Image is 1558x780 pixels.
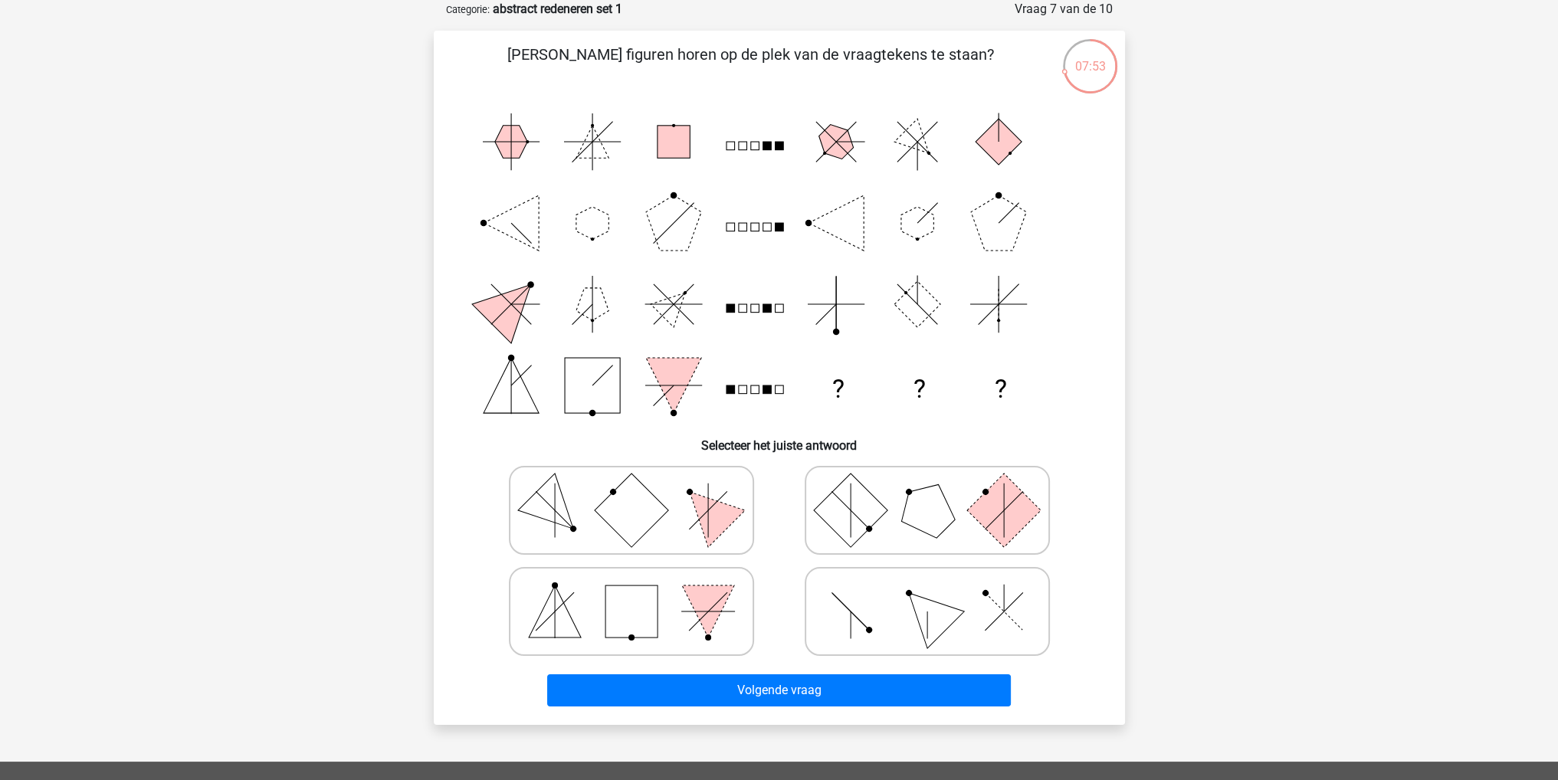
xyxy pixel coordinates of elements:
[995,374,1007,404] text: ?
[458,426,1100,453] h6: Selecteer het juiste antwoord
[547,674,1011,706] button: Volgende vraag
[913,374,925,404] text: ?
[1061,38,1119,76] div: 07:53
[446,4,490,15] small: Categorie:
[458,43,1043,89] p: [PERSON_NAME] figuren horen op de plek van de vraagtekens te staan?
[493,2,622,16] strong: abstract redeneren set 1
[831,374,844,404] text: ?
